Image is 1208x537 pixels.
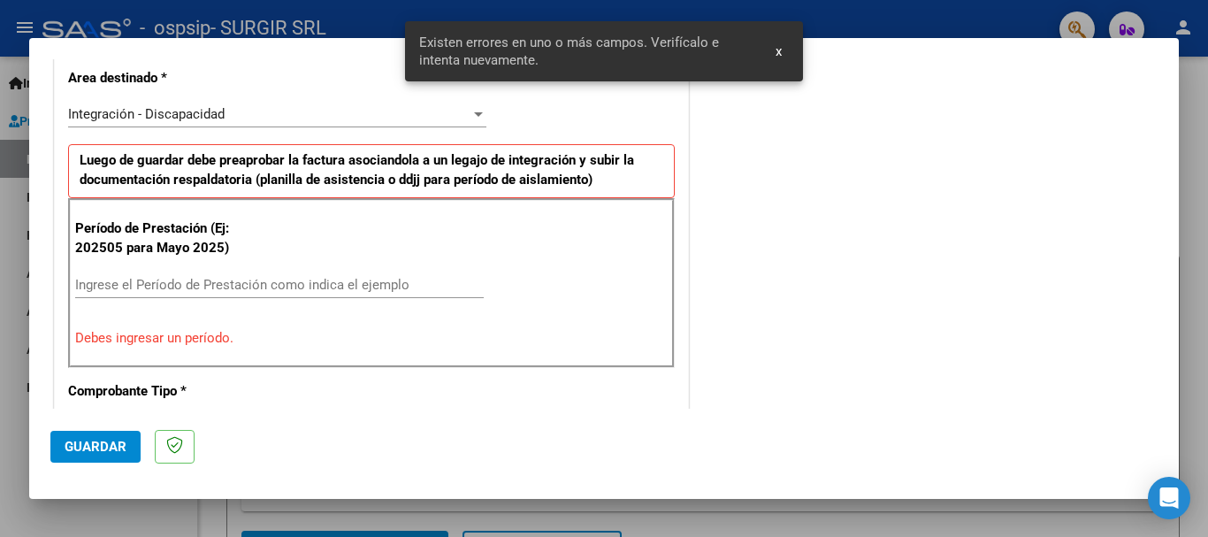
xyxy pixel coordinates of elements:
p: Comprobante Tipo * [68,381,250,402]
span: Guardar [65,439,126,455]
span: Integración - Discapacidad [68,106,225,122]
span: x [776,43,782,59]
strong: Luego de guardar debe preaprobar la factura asociandola a un legajo de integración y subir la doc... [80,152,634,188]
p: Período de Prestación (Ej: 202505 para Mayo 2025) [75,219,253,258]
div: Open Intercom Messenger [1148,477,1190,519]
p: Debes ingresar un período. [75,328,668,349]
p: Area destinado * [68,68,250,88]
span: Existen errores en uno o más campos. Verifícalo e intenta nuevamente. [419,34,755,69]
button: x [761,35,796,67]
button: Guardar [50,431,141,463]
